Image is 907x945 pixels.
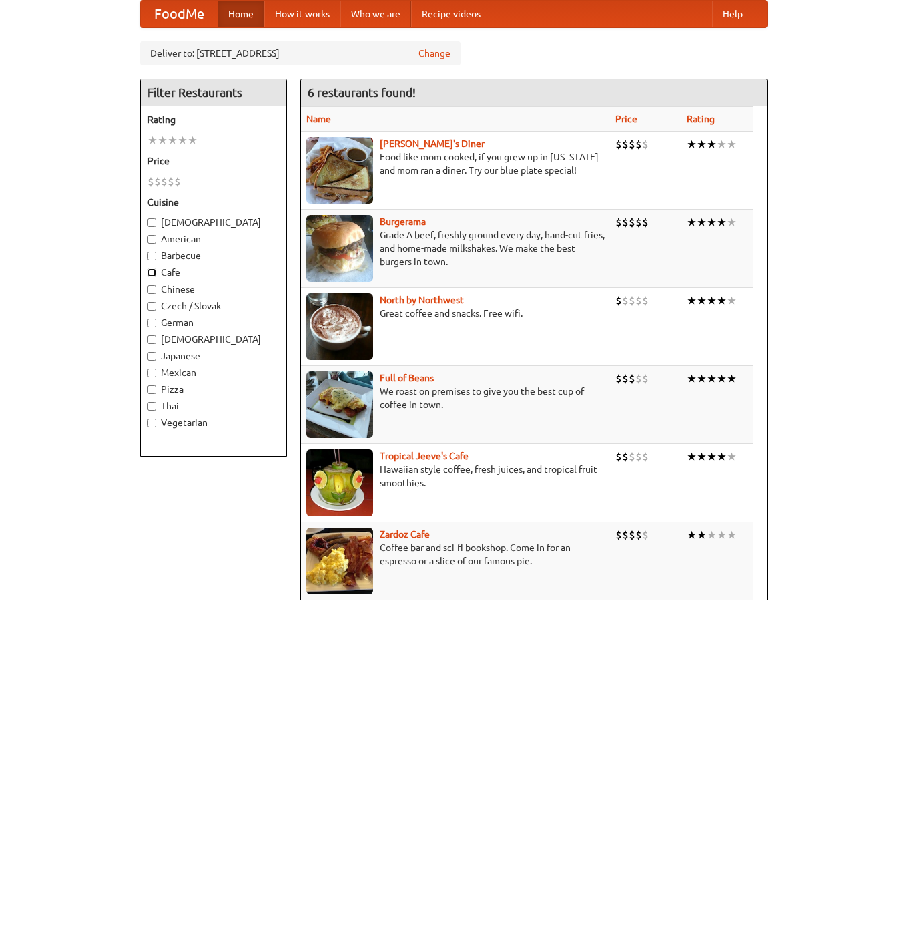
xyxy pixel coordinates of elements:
[687,114,715,124] a: Rating
[147,252,156,260] input: Barbecue
[615,215,622,230] li: $
[147,419,156,427] input: Vegetarian
[635,137,642,152] li: $
[264,1,340,27] a: How it works
[687,528,697,542] li: ★
[306,541,605,568] p: Coffee bar and sci-fi bookshop. Come in for an espresso or a slice of our famous pie.
[697,215,707,230] li: ★
[635,293,642,308] li: $
[147,383,280,396] label: Pizza
[635,528,642,542] li: $
[622,293,629,308] li: $
[380,138,485,149] b: [PERSON_NAME]'s Diner
[168,133,178,148] li: ★
[615,528,622,542] li: $
[161,174,168,189] li: $
[147,268,156,277] input: Cafe
[147,302,156,311] input: Czech / Slovak
[707,449,717,464] li: ★
[174,174,181,189] li: $
[380,373,434,383] a: Full of Beans
[218,1,264,27] a: Home
[697,528,707,542] li: ★
[147,319,156,327] input: German
[147,349,280,363] label: Japanese
[188,133,198,148] li: ★
[147,385,156,394] input: Pizza
[687,371,697,386] li: ★
[615,371,622,386] li: $
[141,79,286,106] h4: Filter Restaurants
[178,133,188,148] li: ★
[697,449,707,464] li: ★
[629,449,635,464] li: $
[615,293,622,308] li: $
[642,293,649,308] li: $
[380,451,469,461] a: Tropical Jeeve's Cafe
[697,371,707,386] li: ★
[147,235,156,244] input: American
[306,228,605,268] p: Grade A beef, freshly ground every day, hand-cut fries, and home-made milkshakes. We make the bes...
[147,299,280,313] label: Czech / Slovak
[418,47,450,60] a: Change
[629,371,635,386] li: $
[687,293,697,308] li: ★
[707,215,717,230] li: ★
[635,449,642,464] li: $
[306,307,605,320] p: Great coffee and snacks. Free wifi.
[158,133,168,148] li: ★
[147,232,280,246] label: American
[147,285,156,294] input: Chinese
[147,402,156,411] input: Thai
[306,385,605,411] p: We roast on premises to give you the best cup of coffee in town.
[622,137,629,152] li: $
[697,293,707,308] li: ★
[642,528,649,542] li: $
[147,218,156,227] input: [DEMOGRAPHIC_DATA]
[622,528,629,542] li: $
[687,449,697,464] li: ★
[615,137,622,152] li: $
[697,137,707,152] li: ★
[380,295,464,305] a: North by Northwest
[147,352,156,361] input: Japanese
[147,266,280,279] label: Cafe
[147,369,156,377] input: Mexican
[707,137,717,152] li: ★
[687,137,697,152] li: ★
[306,215,373,282] img: burgerama.jpg
[622,371,629,386] li: $
[635,371,642,386] li: $
[147,154,280,168] h5: Price
[147,399,280,413] label: Thai
[712,1,753,27] a: Help
[140,41,461,65] div: Deliver to: [STREET_ADDRESS]
[642,449,649,464] li: $
[707,371,717,386] li: ★
[629,528,635,542] li: $
[615,114,637,124] a: Price
[147,316,280,329] label: German
[687,215,697,230] li: ★
[635,215,642,230] li: $
[629,215,635,230] li: $
[340,1,411,27] a: Who we are
[147,282,280,296] label: Chinese
[380,529,430,540] a: Zardoz Cafe
[411,1,491,27] a: Recipe videos
[642,371,649,386] li: $
[717,293,727,308] li: ★
[306,463,605,490] p: Hawaiian style coffee, fresh juices, and tropical fruit smoothies.
[727,449,737,464] li: ★
[727,371,737,386] li: ★
[717,371,727,386] li: ★
[727,293,737,308] li: ★
[306,371,373,438] img: beans.jpg
[380,216,426,227] a: Burgerama
[727,137,737,152] li: ★
[308,86,416,99] ng-pluralize: 6 restaurants found!
[629,293,635,308] li: $
[717,137,727,152] li: ★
